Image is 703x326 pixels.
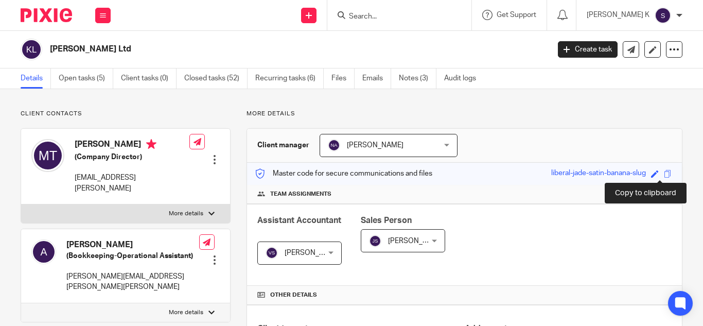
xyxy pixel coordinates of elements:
[66,271,199,293] p: [PERSON_NAME][EMAIL_ADDRESS][PERSON_NAME][PERSON_NAME]
[75,173,189,194] p: [EMAIL_ADDRESS][PERSON_NAME]
[184,68,248,89] a: Closed tasks (52)
[169,308,203,317] p: More details
[551,168,646,180] div: liberal-jade-satin-banana-slug
[587,10,649,20] p: [PERSON_NAME] K
[31,239,56,264] img: svg%3E
[270,291,317,299] span: Other details
[50,44,444,55] h2: [PERSON_NAME] Ltd
[257,140,309,150] h3: Client manager
[75,139,189,152] h4: [PERSON_NAME]
[266,247,278,259] img: svg%3E
[66,239,199,250] h4: [PERSON_NAME]
[347,142,403,149] span: [PERSON_NAME]
[362,68,391,89] a: Emails
[247,110,682,118] p: More details
[255,168,432,179] p: Master code for secure communications and files
[75,152,189,162] h5: (Company Director)
[497,11,536,19] span: Get Support
[31,139,64,172] img: svg%3E
[331,68,355,89] a: Files
[21,8,72,22] img: Pixie
[21,68,51,89] a: Details
[558,41,618,58] a: Create task
[369,235,381,247] img: svg%3E
[257,216,341,225] span: Assistant Accountant
[270,190,331,198] span: Team assignments
[121,68,177,89] a: Client tasks (0)
[21,39,42,60] img: svg%3E
[399,68,436,89] a: Notes (3)
[388,237,445,245] span: [PERSON_NAME]
[146,139,156,149] i: Primary
[655,7,671,24] img: svg%3E
[328,139,340,151] img: svg%3E
[285,249,341,256] span: [PERSON_NAME]
[169,210,203,218] p: More details
[21,110,231,118] p: Client contacts
[348,12,441,22] input: Search
[66,251,199,261] h5: (Bookkeeping-Operational Assistant)
[255,68,324,89] a: Recurring tasks (6)
[59,68,113,89] a: Open tasks (5)
[444,68,484,89] a: Audit logs
[361,216,412,225] span: Sales Person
